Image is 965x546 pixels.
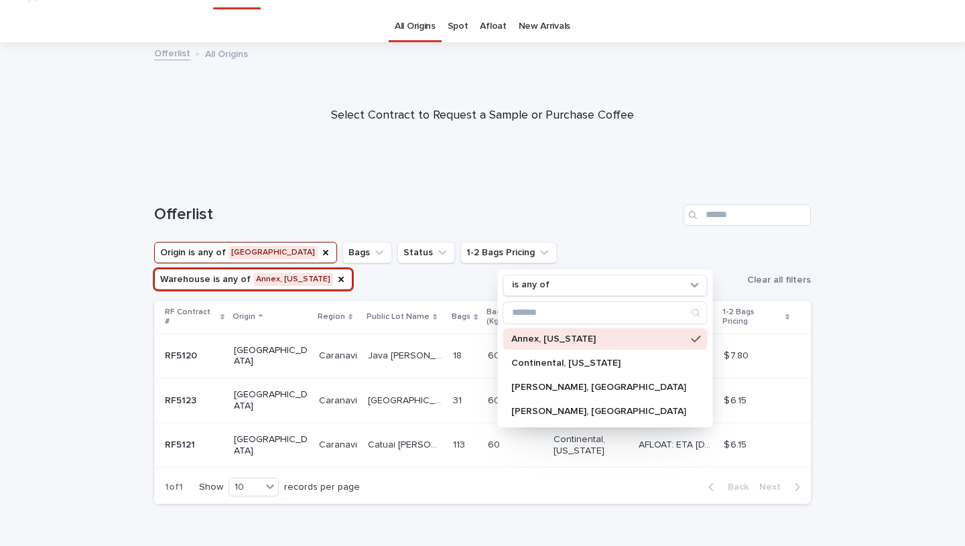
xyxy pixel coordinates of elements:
[639,437,716,451] p: AFLOAT: ETA 10-15-2025
[319,437,360,451] p: Caranavi
[722,305,782,330] p: 1-2 Bags Pricing
[724,348,751,362] p: $ 7.80
[511,407,686,416] p: [PERSON_NAME], [GEOGRAPHIC_DATA]
[460,242,557,263] button: 1-2 Bags Pricing
[154,423,811,468] tr: RF5121RF5121 [GEOGRAPHIC_DATA]CaranaviCaranavi Catuai [PERSON_NAME]Catuai [PERSON_NAME] 113113 60...
[488,393,503,407] p: 60
[318,310,345,324] p: Region
[165,437,198,451] p: RF5121
[154,379,811,423] tr: RF5123RF5123 [GEOGRAPHIC_DATA]CaranaviCaranavi [GEOGRAPHIC_DATA][GEOGRAPHIC_DATA] 3131 6060 Conti...
[519,11,570,42] a: New Arrivals
[233,310,255,324] p: Origin
[154,45,190,60] a: Offerlist
[368,393,445,407] p: [GEOGRAPHIC_DATA]
[234,434,308,457] p: [GEOGRAPHIC_DATA]
[165,305,217,330] p: RF Contract #
[488,348,503,362] p: 60
[154,242,337,263] button: Origin
[724,437,749,451] p: $ 6.15
[511,358,686,368] p: Continental, [US_STATE]
[511,383,686,392] p: [PERSON_NAME], [GEOGRAPHIC_DATA]
[342,242,392,263] button: Bags
[154,269,352,290] button: Warehouse
[368,348,445,362] p: Java [PERSON_NAME]
[512,279,550,291] p: is any of
[154,205,678,224] h1: Offerlist
[453,393,464,407] p: 31
[742,270,811,290] button: Clear all filters
[234,345,308,368] p: [GEOGRAPHIC_DATA]
[319,393,360,407] p: Caranavi
[367,310,430,324] p: Public Lot Name
[503,301,708,324] div: Search
[395,11,436,42] a: All Origins
[504,302,707,324] input: Search
[759,482,789,492] span: Next
[453,437,468,451] p: 113
[448,11,468,42] a: Spot
[511,334,686,344] p: Annex, [US_STATE]
[452,310,470,324] p: Bags
[199,482,223,493] p: Show
[684,204,811,226] input: Search
[368,437,445,451] p: Catuai [PERSON_NAME]
[453,348,464,362] p: 18
[214,109,751,123] p: Select Contract to Request a Sample or Purchase Coffee
[154,334,811,379] tr: RF5120RF5120 [GEOGRAPHIC_DATA]CaranaviCaranavi Java [PERSON_NAME]Java [PERSON_NAME] 1818 6060 Con...
[720,482,749,492] span: Back
[698,481,754,493] button: Back
[747,275,811,285] span: Clear all filters
[487,305,537,330] p: Bag Size (Kg)
[165,393,199,407] p: RF5123
[724,393,749,407] p: $ 6.15
[154,471,194,504] p: 1 of 1
[229,480,261,494] div: 10
[488,437,503,451] p: 60
[397,242,455,263] button: Status
[284,482,360,493] p: records per page
[754,481,811,493] button: Next
[205,46,248,60] p: All Origins
[480,11,506,42] a: Afloat
[165,348,200,362] p: RF5120
[234,389,308,412] p: [GEOGRAPHIC_DATA]
[319,348,360,362] p: Caranavi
